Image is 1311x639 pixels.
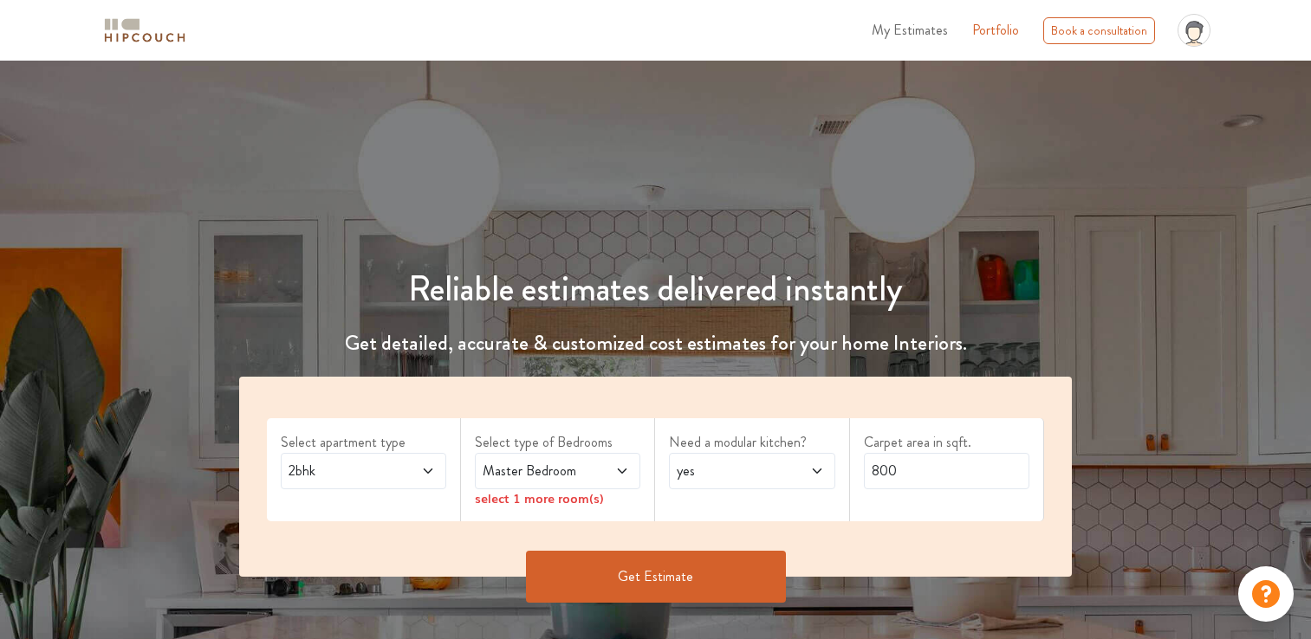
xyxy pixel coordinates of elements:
[285,461,398,481] span: 2bhk
[475,432,640,453] label: Select type of Bedrooms
[101,11,188,50] span: logo-horizontal.svg
[972,20,1019,41] a: Portfolio
[1043,17,1155,44] div: Book a consultation
[281,432,446,453] label: Select apartment type
[872,20,948,40] span: My Estimates
[864,453,1029,489] input: Enter area sqft
[669,432,834,453] label: Need a modular kitchen?
[475,489,640,507] div: select 1 more room(s)
[101,16,188,46] img: logo-horizontal.svg
[229,268,1082,310] h1: Reliable estimates delivered instantly
[526,551,786,603] button: Get Estimate
[479,461,592,481] span: Master Bedroom
[864,432,1029,453] label: Carpet area in sqft.
[229,331,1082,356] h4: Get detailed, accurate & customized cost estimates for your home Interiors.
[673,461,786,481] span: yes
